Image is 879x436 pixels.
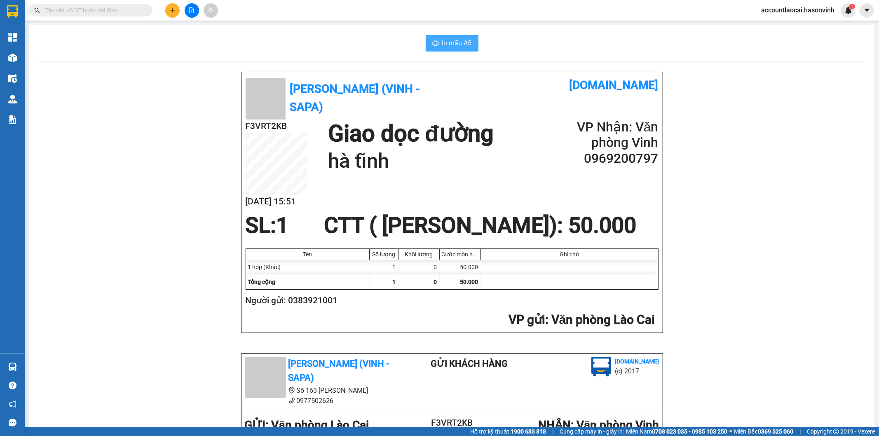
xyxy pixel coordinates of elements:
b: [PERSON_NAME] (Vinh - Sapa) [288,359,389,383]
button: plus [165,3,180,18]
span: message [9,419,16,427]
span: 1 [277,213,289,238]
img: solution-icon [8,115,17,124]
img: warehouse-icon [8,95,17,103]
span: accountlaocai.hasonvinh [755,5,841,15]
span: search [34,7,40,13]
h1: Giao dọc đường [328,120,494,148]
img: warehouse-icon [8,74,17,83]
li: Số 163 [PERSON_NAME] [245,385,398,396]
h2: F3VRT2KB [246,120,307,133]
span: | [799,427,801,436]
span: In mẫu A5 [442,38,472,48]
span: 0 [434,279,437,285]
span: Miền Nam [626,427,727,436]
span: copyright [833,429,839,434]
button: file-add [185,3,199,18]
h2: Người gửi: 0383921001 [246,294,655,307]
strong: 0369 525 060 [758,428,793,435]
h2: F3VRT2KB [417,416,487,430]
img: warehouse-icon [8,363,17,371]
div: 50.000 [440,260,481,274]
span: printer [432,40,439,47]
span: Cung cấp máy in - giấy in: [560,427,624,436]
span: environment [288,387,295,394]
div: Cước món hàng [442,251,478,258]
div: Khối lượng [401,251,437,258]
span: | [552,427,553,436]
h2: 0969200797 [559,151,658,166]
b: Gửi khách hàng [431,359,508,369]
b: NHẬN : Văn phòng Vinh [538,418,659,432]
img: logo.jpg [591,357,611,377]
h2: [DATE] 15:51 [246,195,307,209]
div: 0 [398,260,440,274]
span: notification [9,400,16,408]
img: icon-new-feature [845,7,852,14]
span: aim [208,7,213,13]
div: Ghi chú [483,251,656,258]
span: 1 [851,4,853,9]
strong: 0708 023 035 - 0935 103 250 [652,428,727,435]
span: plus [170,7,176,13]
span: caret-down [863,7,871,14]
li: 0977502626 [245,396,398,406]
span: 1 [393,279,396,285]
img: dashboard-icon [8,33,17,42]
b: GỬI : Văn phòng Lào Cai [245,418,369,432]
div: 1 [370,260,398,274]
span: VP gửi [509,312,545,327]
strong: 1900 633 818 [511,428,546,435]
sup: 1 [849,4,855,9]
div: 1 hôp (Khác) [246,260,370,274]
h2: : Văn phòng Lào Cai [246,312,655,328]
span: Hỗ trợ kỹ thuật: [470,427,546,436]
li: (c) 2017 [615,366,659,376]
span: Miền Bắc [734,427,793,436]
b: [DOMAIN_NAME] [615,358,659,365]
b: [PERSON_NAME] (Vinh - Sapa) [290,82,420,114]
input: Tìm tên, số ĐT hoặc mã đơn [45,6,143,15]
div: Tên [248,251,367,258]
span: SL: [246,213,277,238]
div: Số lượng [372,251,396,258]
h1: hà tĩnh [328,148,494,174]
span: ⚪️ [729,430,732,433]
img: logo-vxr [7,5,18,18]
button: printerIn mẫu A5 [426,35,478,52]
img: warehouse-icon [8,54,17,62]
span: phone [288,397,295,404]
button: caret-down [860,3,874,18]
div: CTT ( [PERSON_NAME]) : 50.000 [319,213,641,238]
span: 50.000 [460,279,478,285]
h2: VP Nhận: Văn phòng Vinh [559,120,658,151]
b: [DOMAIN_NAME] [570,78,659,92]
span: Tổng cộng [248,279,276,285]
span: file-add [189,7,195,13]
span: question-circle [9,382,16,389]
button: aim [204,3,218,18]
